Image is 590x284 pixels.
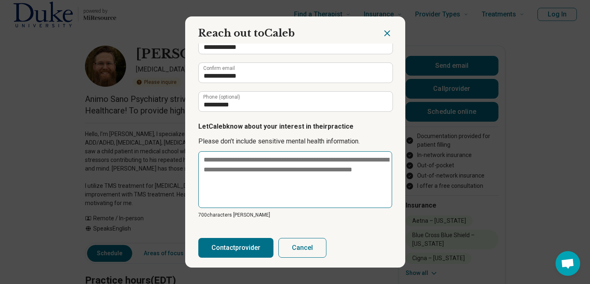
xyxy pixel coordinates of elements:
span: Reach out to Caleb [198,27,295,39]
p: 700 characters [PERSON_NAME] [198,211,392,219]
label: Phone (optional) [203,95,240,99]
button: Contactprovider [198,238,273,258]
button: Close dialog [382,28,392,38]
p: Let Caleb know about your interest in their practice [198,122,392,132]
label: Confirm email [203,66,235,71]
p: Please don’t include sensitive mental health information. [198,136,392,146]
button: Cancel [278,238,326,258]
